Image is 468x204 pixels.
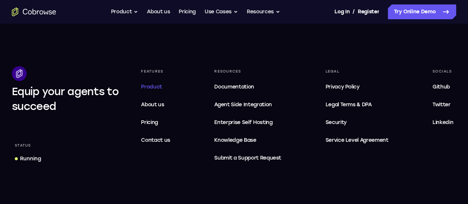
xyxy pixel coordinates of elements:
[334,4,349,19] a: Log In
[325,101,371,108] span: Legal Terms & DPA
[211,66,284,77] div: Resources
[325,136,388,145] span: Service Level Agreement
[214,154,281,163] span: Submit a Support Request
[322,80,391,94] a: Privacy Policy
[322,133,391,148] a: Service Level Agreement
[322,66,391,77] div: Legal
[247,4,280,19] button: Resources
[211,97,284,112] a: Agent Side Integration
[432,119,453,126] span: Linkedin
[353,7,355,16] span: /
[205,4,238,19] button: Use Cases
[214,100,281,109] span: Agent Side Integration
[12,7,56,16] a: Go to the home page
[111,4,138,19] button: Product
[12,85,119,113] span: Equip your agents to succeed
[12,140,34,151] div: Status
[214,118,281,127] span: Enterprise Self Hosting
[12,152,44,165] a: Running
[430,115,456,130] a: Linkedin
[214,84,254,90] span: Documentation
[141,101,164,108] span: About us
[325,119,346,126] span: Security
[138,66,173,77] div: Features
[141,137,170,143] span: Contact us
[138,115,173,130] a: Pricing
[325,84,359,90] span: Privacy Policy
[322,115,391,130] a: Security
[322,97,391,112] a: Legal Terms & DPA
[432,84,450,90] span: Github
[211,151,284,165] a: Submit a Support Request
[432,101,451,108] span: Twitter
[147,4,170,19] a: About us
[211,115,284,130] a: Enterprise Self Hosting
[388,4,456,19] a: Try Online Demo
[138,97,173,112] a: About us
[20,155,41,163] div: Running
[214,137,256,143] span: Knowledge Base
[430,97,456,112] a: Twitter
[138,80,173,94] a: Product
[430,66,456,77] div: Socials
[138,133,173,148] a: Contact us
[358,4,379,19] a: Register
[141,84,162,90] span: Product
[211,133,284,148] a: Knowledge Base
[141,119,158,126] span: Pricing
[430,80,456,94] a: Github
[179,4,196,19] a: Pricing
[211,80,284,94] a: Documentation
